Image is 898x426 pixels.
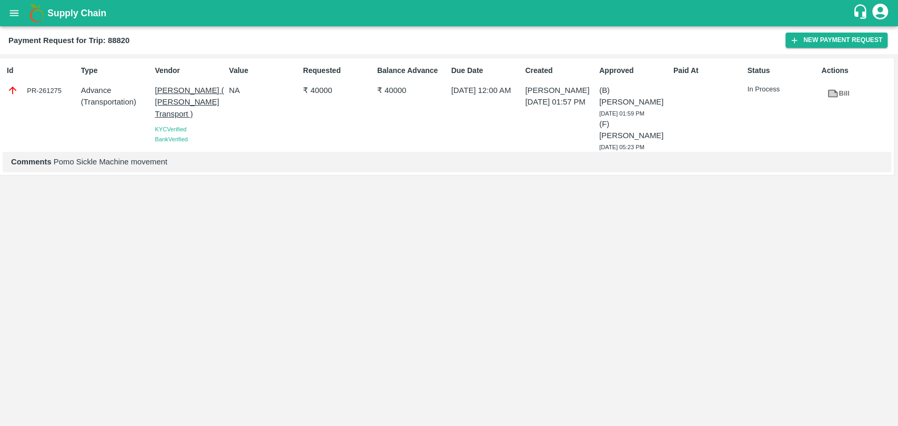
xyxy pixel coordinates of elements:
p: Due Date [451,65,521,76]
p: NA [229,85,299,96]
p: Vendor [155,65,225,76]
button: New Payment Request [785,33,887,48]
p: Actions [821,65,891,76]
p: Pomo Sickle Machine movement [11,156,883,168]
a: Bill [821,85,855,103]
p: ( Transportation ) [81,96,151,108]
b: Supply Chain [47,8,106,18]
p: [PERSON_NAME] [525,85,595,96]
p: Requested [303,65,373,76]
div: PR-261275 [7,85,77,96]
span: KYC Verified [155,126,187,132]
b: Comments [11,158,52,166]
a: Supply Chain [47,6,852,20]
div: account of current user [871,2,890,24]
p: In Process [748,85,818,95]
p: [DATE] 01:57 PM [525,96,595,108]
p: Balance Advance [377,65,447,76]
p: Created [525,65,595,76]
p: Approved [599,65,669,76]
p: Paid At [673,65,743,76]
p: Advance [81,85,151,96]
p: ₹ 40000 [303,85,373,96]
span: Bank Verified [155,136,188,142]
p: (F) [PERSON_NAME] [599,118,669,142]
button: open drawer [2,1,26,25]
p: Status [748,65,818,76]
p: Type [81,65,151,76]
img: logo [26,3,47,24]
p: (B) [PERSON_NAME] [599,85,669,108]
span: [DATE] 05:23 PM [599,144,644,150]
p: ₹ 40000 [377,85,447,96]
p: [PERSON_NAME] ( [PERSON_NAME] Transport ) [155,85,225,120]
b: Payment Request for Trip: 88820 [8,36,129,45]
p: [DATE] 12:00 AM [451,85,521,96]
div: customer-support [852,4,871,23]
p: Value [229,65,299,76]
span: [DATE] 01:59 PM [599,110,644,117]
p: Id [7,65,77,76]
